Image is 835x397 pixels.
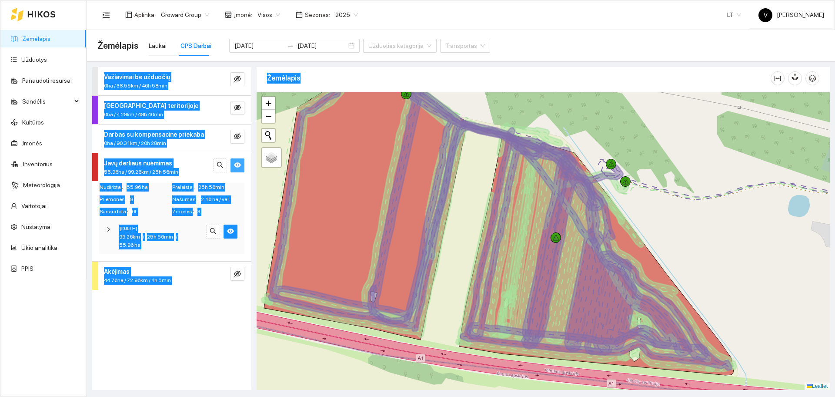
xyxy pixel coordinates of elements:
[266,111,271,121] span: −
[106,227,111,232] span: right
[230,130,244,144] button: eye-invisible
[267,66,771,91] div: Žemėlapis
[262,148,281,167] a: Layers
[234,104,241,112] span: eye-invisible
[305,10,330,20] span: Sezonas :
[230,158,244,172] button: eye
[125,11,132,18] span: layout
[234,41,284,50] input: Pradžios data
[22,140,42,147] a: Įmonės
[201,195,244,204] span: 2.16 ha / val.
[21,202,47,209] a: Vartotojai
[213,158,227,172] button: search
[230,72,244,86] button: eye-invisible
[225,11,232,18] span: shop
[104,160,172,167] strong: Javų derliaus nuėmimas
[22,35,50,42] a: Žemėlapis
[92,153,251,182] div: Javų derliaus nuėmimas55.96ha / 99.26km / 25h 56minsearcheye
[287,42,294,49] span: swap-right
[234,270,241,279] span: eye-invisible
[104,82,167,90] span: 0ha / 38.55km / 46h 58min
[104,168,178,176] span: 55.96ha / 99.26km / 25h 56min
[230,267,244,281] button: eye-invisible
[296,11,303,18] span: calendar
[97,6,115,24] button: menu-fold
[92,124,251,153] div: Darbas su kompensacine priekaba0ha / 90.31km / 20h 28mineye-invisible
[127,183,171,192] span: 55.96 ha
[100,195,130,204] span: Priemonės
[210,228,217,236] span: search
[266,98,271,108] span: +
[297,41,347,50] input: Pabaigos data
[172,183,198,192] span: Praleista
[771,71,785,85] button: column-width
[22,119,44,126] a: Kultūros
[262,110,275,123] a: Zoom out
[262,97,275,110] a: Zoom in
[161,8,209,21] span: Groward Group
[21,265,33,272] a: PPIS
[230,101,244,115] button: eye-invisible
[764,8,768,22] span: V
[104,111,163,119] span: 0ha / 4.28km / 48h 40min
[807,383,828,389] a: Leaflet
[92,96,251,124] div: [GEOGRAPHIC_DATA] teritorijoje0ha / 4.28km / 48h 40mineye-invisible
[119,225,137,232] strong: [DATE]
[23,182,60,188] a: Meteorologija
[198,183,244,192] span: 25h 56min
[197,208,244,216] span: 3
[262,129,275,142] button: Initiate a new search
[224,225,237,239] button: eye
[132,208,171,216] span: 0L
[771,75,784,82] span: column-width
[149,41,167,50] div: Laukai
[119,234,140,240] span: 99.26km
[104,139,166,148] span: 0ha / 90.31km / 20h 28min
[23,161,53,168] a: Inventorius
[130,195,171,204] span: 8
[92,262,251,290] div: Akėjimas44.76ha / 72.96km / 4h 5mineye-invisible
[21,244,57,251] a: Ūkio analitika
[176,234,177,240] span: /
[227,228,234,236] span: eye
[134,10,156,20] span: Aplinka :
[147,234,173,240] span: 25h 56min
[172,195,201,204] span: Našumas
[100,208,132,216] span: Sunaudota
[21,223,52,230] a: Nustatymai
[97,39,138,53] span: Žemėlapis
[257,8,280,21] span: Visos
[234,10,252,20] span: Įmonė :
[234,161,241,170] span: eye
[92,67,251,95] div: Važiavimai be užduočių0ha / 38.55km / 46h 58mineye-invisible
[234,133,241,141] span: eye-invisible
[172,208,197,216] span: Žmonės
[727,8,741,21] span: LT
[180,41,211,50] div: GPS Darbai
[234,75,241,84] span: eye-invisible
[104,102,198,109] strong: [GEOGRAPHIC_DATA] teritorijoje
[99,219,244,255] div: [DATE]99.26km/25h 56min/55.96 hasearcheye
[119,242,140,248] span: 55.96 ha
[102,11,110,19] span: menu-fold
[104,131,204,138] strong: Darbas su kompensacine priekaba
[287,42,294,49] span: to
[100,183,127,192] span: Nudirbta
[104,268,130,275] strong: Akėjimas
[206,225,220,239] button: search
[335,8,358,21] span: 2025
[217,161,224,170] span: search
[21,56,47,63] a: Užduotys
[348,43,354,49] span: close-circle
[104,276,171,285] span: 44.76ha / 72.96km / 4h 5min
[22,93,72,110] span: Sandėlis
[143,234,144,240] span: /
[104,74,170,81] strong: Važiavimai be užduočių
[22,77,72,84] a: Panaudoti resursai
[758,11,824,18] span: [PERSON_NAME]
